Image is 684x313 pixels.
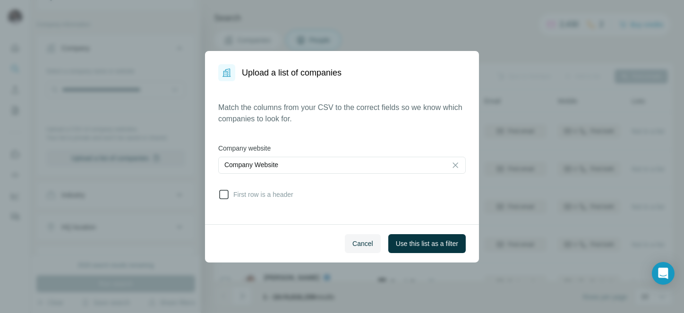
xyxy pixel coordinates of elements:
[242,66,342,79] h1: Upload a list of companies
[652,262,675,285] div: Open Intercom Messenger
[345,234,381,253] button: Cancel
[224,160,278,169] p: Company Website
[218,144,466,153] label: Company website
[388,234,466,253] button: Use this list as a filter
[218,102,466,125] p: Match the columns from your CSV to the correct fields so we know which companies to look for.
[352,239,373,248] span: Cancel
[396,239,458,248] span: Use this list as a filter
[230,190,293,199] span: First row is a header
